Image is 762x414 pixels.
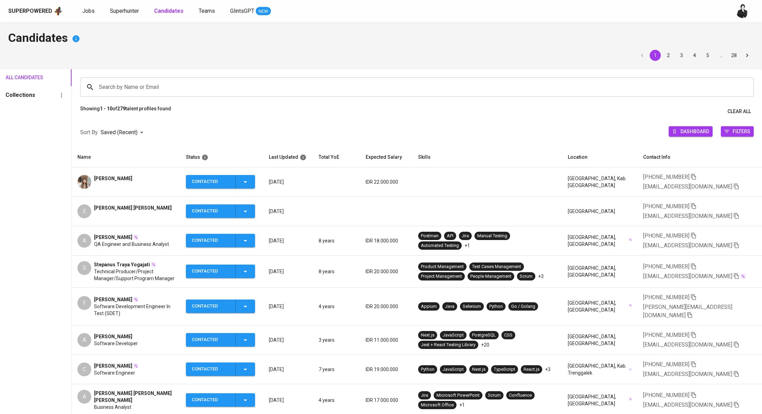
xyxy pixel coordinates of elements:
[192,300,230,313] div: Contacted
[742,50,753,61] button: Go to next page
[263,147,313,167] th: Last Updated
[94,390,175,404] span: [PERSON_NAME] [PERSON_NAME] [PERSON_NAME]
[568,175,632,189] div: [GEOGRAPHIC_DATA], Kab. [GEOGRAPHIC_DATA]
[643,392,689,398] span: [PHONE_NUMBER]
[568,300,632,313] div: [GEOGRAPHIC_DATA], [GEOGRAPHIC_DATA]
[472,332,496,339] div: PostgreSQL
[366,337,407,343] p: IDR 11.000.000
[117,106,125,111] b: 279
[715,52,726,59] div: …
[77,390,91,404] div: A
[256,8,271,15] span: NEW
[462,233,469,239] div: Jira
[509,392,532,399] div: Confluence
[650,50,661,61] button: page 1
[82,8,95,14] span: Jobs
[733,127,750,136] span: Filters
[568,234,632,248] div: [GEOGRAPHIC_DATA], [GEOGRAPHIC_DATA]
[186,333,255,347] button: Contacted
[192,393,230,407] div: Contacted
[54,6,63,16] img: app logo
[133,234,139,240] img: magic_wand.svg
[110,7,140,16] a: Superhunter
[504,332,512,339] div: CSS
[154,7,185,16] a: Candidates
[186,362,255,376] button: Contacted
[110,8,139,14] span: Superhunter
[8,6,63,16] a: Superpoweredapp logo
[94,303,175,317] span: Software Development Engineer In Test (SDET)
[77,362,91,376] div: C
[8,30,754,47] h4: Candidates
[562,147,637,167] th: Location
[186,265,255,278] button: Contacted
[629,238,632,241] img: magic_wand.svg
[366,366,407,373] p: IDR 19.000.000
[643,174,689,180] span: [PHONE_NUMBER]
[421,233,439,239] div: Postman
[77,296,91,310] div: F
[186,204,255,218] button: Contacted
[80,105,171,118] p: Showing of talent profiles found
[6,73,36,82] span: All Candidates
[663,50,674,61] button: Go to page 2
[443,366,464,373] div: JavaScript
[488,392,501,399] div: Scrum
[421,303,437,310] div: Appium
[186,300,255,313] button: Contacted
[629,397,632,401] img: magic_wand.svg
[154,8,184,14] b: Candidates
[319,237,355,244] p: 8 years
[643,294,689,301] span: [PHONE_NUMBER]
[447,233,453,239] div: API
[481,341,489,348] p: +20
[489,303,503,310] div: Python
[192,333,230,347] div: Contacted
[77,234,91,248] div: A
[740,274,746,279] img: magic_wand.svg
[180,147,263,167] th: Status
[192,175,230,188] div: Contacted
[133,297,139,302] img: magic_wand.svg
[101,126,146,139] div: Saved (Recent)
[192,234,230,247] div: Contacted
[643,183,732,190] span: [EMAIL_ADDRESS][DOMAIN_NAME]
[101,128,138,137] p: Saved (Recent)
[80,128,98,137] p: Sort By
[464,242,470,249] p: +1
[360,147,413,167] th: Expected Salary
[568,393,632,407] div: [GEOGRAPHIC_DATA], [GEOGRAPHIC_DATA]
[192,265,230,278] div: Contacted
[472,264,521,270] div: Test Cases Management
[459,402,465,408] p: +1
[524,366,539,373] div: React.js
[319,303,355,310] p: 4 years
[319,268,355,275] p: 8 years
[77,333,91,347] div: A
[77,261,91,275] div: S
[472,366,486,373] div: Next.js
[421,242,459,249] div: Automated Testing
[94,241,169,248] span: QA Engineer and Business Analyst
[680,127,709,136] span: Dashboard
[94,296,132,303] span: [PERSON_NAME]
[643,242,732,249] span: [EMAIL_ADDRESS][DOMAIN_NAME]
[643,203,689,210] span: [PHONE_NUMBER]
[643,213,732,219] span: [EMAIL_ADDRESS][DOMAIN_NAME]
[568,265,632,278] div: [GEOGRAPHIC_DATA], [GEOGRAPHIC_DATA]
[269,237,308,244] p: [DATE]
[638,147,762,167] th: Contact Info
[643,402,732,408] span: [EMAIL_ADDRESS][DOMAIN_NAME]
[643,263,689,270] span: [PHONE_NUMBER]
[72,147,180,167] th: Name
[319,397,355,404] p: 4 years
[643,304,732,319] span: [PERSON_NAME][EMAIL_ADDRESS][DOMAIN_NAME]
[669,126,713,137] button: Dashboard
[199,7,216,16] a: Teams
[230,8,254,14] span: GlintsGPT
[421,366,434,373] div: Python
[736,4,750,18] img: medwi@glints.com
[366,303,407,310] p: IDR 20.000.000
[94,404,131,411] span: Business Analyst
[186,234,255,247] button: Contacted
